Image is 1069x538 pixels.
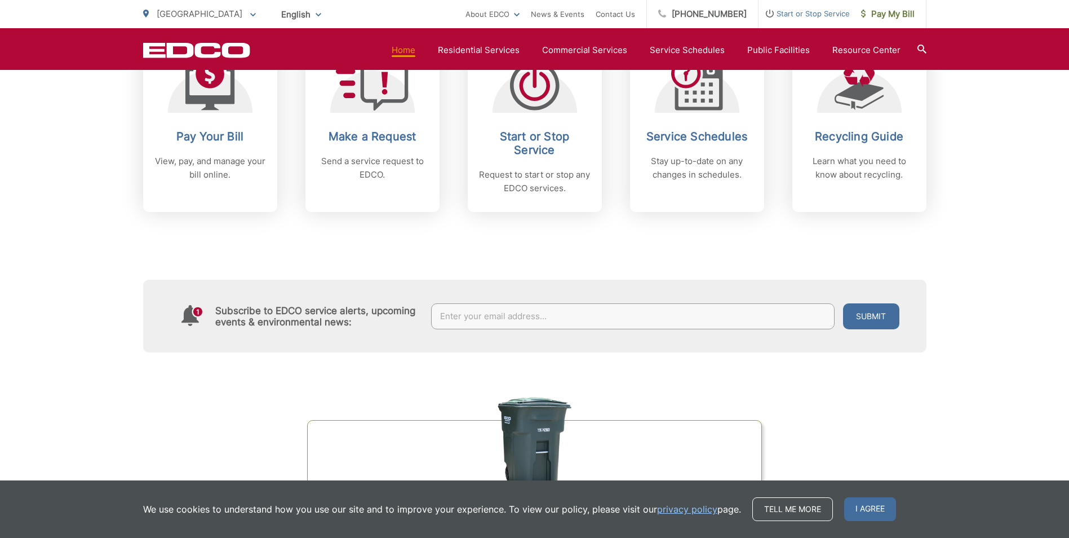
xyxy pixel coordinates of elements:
[438,43,520,57] a: Residential Services
[804,155,915,182] p: Learn what you need to know about recycling.
[747,43,810,57] a: Public Facilities
[843,303,899,329] button: Submit
[641,130,753,143] h2: Service Schedules
[650,43,725,57] a: Service Schedules
[596,7,635,21] a: Contact Us
[832,43,901,57] a: Resource Center
[143,502,741,516] p: We use cookies to understand how you use our site and to improve your experience. To view our pol...
[305,39,440,212] a: Make a Request Send a service request to EDCO.
[431,303,835,329] input: Enter your email address...
[157,8,242,19] span: [GEOGRAPHIC_DATA]
[273,5,330,24] span: English
[215,305,420,328] h4: Subscribe to EDCO service alerts, upcoming events & environmental news:
[531,7,584,21] a: News & Events
[465,7,520,21] a: About EDCO
[752,497,833,521] a: Tell me more
[317,130,428,143] h2: Make a Request
[630,39,764,212] a: Service Schedules Stay up-to-date on any changes in schedules.
[479,168,591,195] p: Request to start or stop any EDCO services.
[392,43,415,57] a: Home
[479,130,591,157] h2: Start or Stop Service
[804,130,915,143] h2: Recycling Guide
[317,155,428,182] p: Send a service request to EDCO.
[792,39,926,212] a: Recycling Guide Learn what you need to know about recycling.
[844,497,896,521] span: I agree
[143,39,277,212] a: Pay Your Bill View, pay, and manage your bill online.
[154,130,266,143] h2: Pay Your Bill
[641,155,753,182] p: Stay up-to-date on any changes in schedules.
[861,7,915,21] span: Pay My Bill
[154,155,266,182] p: View, pay, and manage your bill online.
[657,502,717,516] a: privacy policy
[143,42,250,58] a: EDCD logo. Return to the homepage.
[542,43,627,57] a: Commercial Services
